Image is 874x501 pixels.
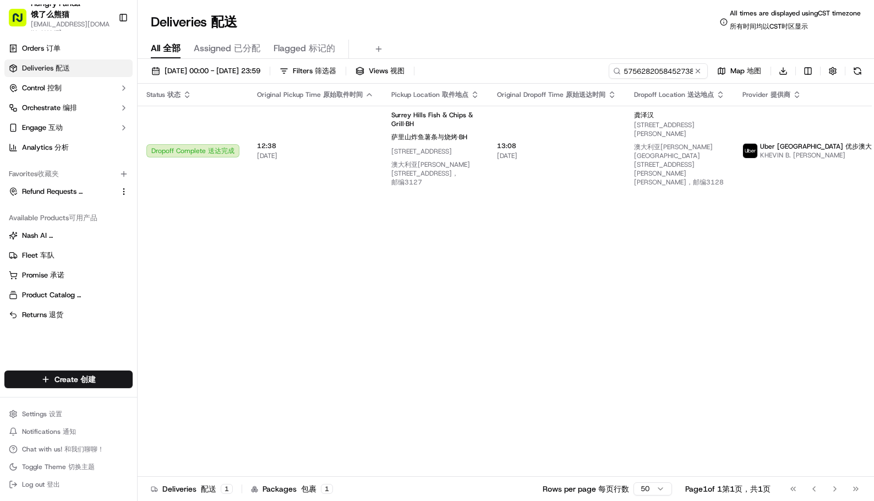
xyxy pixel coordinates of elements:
[634,143,724,187] span: 澳大利亚[PERSON_NAME][GEOGRAPHIC_DATA][STREET_ADDRESS][PERSON_NAME][PERSON_NAME]，邮编3128
[9,251,128,260] a: Fleet 车队
[22,187,91,197] span: Refund Requests
[22,445,104,454] span: Chat with us!
[211,13,237,31] span: 配送
[22,462,95,471] span: Toggle Theme
[743,144,757,158] img: uber-new-logo.jpeg
[315,66,336,75] span: 筛选器
[31,20,110,37] button: [EMAIL_ADDRESS][DOMAIN_NAME]
[50,270,64,280] span: 承诺
[4,183,133,200] button: Refund Requests 退款请求
[49,310,63,319] span: 退货
[151,42,181,55] span: All
[49,231,92,240] span: 纳什人工智能
[4,59,133,77] a: Deliveries 配送
[275,63,341,79] button: Filters 筛选器
[151,13,237,31] h1: Deliveries
[4,442,133,457] button: Chat with us! 和我们聊聊！
[165,66,260,76] span: [DATE] 00:00 - [DATE] 23:59
[543,483,629,494] p: Rows per page
[566,90,605,99] span: 原始送达时间
[40,251,54,260] span: 车队
[4,209,133,227] div: Available Products
[4,286,133,304] button: Product Catalog 产品目录
[22,310,63,320] span: Returns
[22,83,62,93] span: Control
[369,66,405,76] span: Views
[9,187,115,197] a: Refund Requests 退款请求
[4,165,133,183] div: Favorites
[4,459,133,475] button: Toggle Theme 切换主题
[22,480,60,489] span: Log out
[497,141,616,150] span: 13:08
[4,99,133,117] button: Orchestrate 编排
[47,480,60,489] span: 登出
[194,42,260,55] span: Assigned
[146,63,265,79] button: [DATE] 00:00 - [DATE] 23:59
[730,22,808,31] span: 所有时间均以CST时区显示
[730,66,761,76] span: Map
[201,484,216,494] span: 配送
[390,66,405,75] span: 视图
[4,424,133,439] button: Notifications 通知
[80,374,96,384] span: 创建
[257,151,374,160] span: [DATE]
[22,143,69,153] span: Analytics
[722,484,771,494] span: 第1页，共1页
[391,133,467,141] span: 萨里山炸鱼薯条与烧烤·BH
[22,103,77,113] span: Orchestrate
[22,231,91,241] span: Nash AI
[31,9,69,19] span: 饿了么熊猫
[4,371,133,388] button: Create 创建
[4,119,133,137] button: Engage 互动
[54,374,96,385] span: Create
[22,410,62,418] span: Settings
[257,90,363,99] span: Original Pickup Time
[4,139,133,156] a: Analytics 分析
[22,251,54,260] span: Fleet
[442,90,468,99] span: 取件地点
[9,231,128,241] a: Nash AI 纳什人工智能
[598,484,629,494] span: 每页行数
[321,484,333,494] div: 1
[4,266,133,284] button: Promise 承诺
[4,4,114,31] button: Hungry Panda 饿了么熊猫[EMAIL_ADDRESS][DOMAIN_NAME]
[9,270,128,280] a: Promise 承诺
[4,227,133,244] button: Nash AI 纳什人工智能
[221,484,233,494] div: 1
[22,290,91,300] span: Product Catalog
[274,42,335,55] span: Flagged
[68,462,95,471] span: 切换主题
[685,483,771,494] div: Page 1 of 1
[634,90,714,99] span: Dropoff Location
[4,306,133,324] button: Returns 退货
[497,90,605,99] span: Original Dropoff Time
[391,147,479,191] span: [STREET_ADDRESS]
[22,270,64,280] span: Promise
[22,63,70,73] span: Deliveries
[64,445,104,454] span: 和我们聊聊！
[497,151,616,160] span: [DATE]
[251,483,333,494] div: Packages
[69,213,97,222] span: 可用产品
[167,90,181,99] span: 状态
[48,123,63,132] span: 互动
[163,42,181,54] span: 全部
[391,111,479,146] span: Surrey Hills Fish & Chips & Grill·BH
[391,90,468,99] span: Pickup Location
[4,79,133,97] button: Control 控制
[747,66,761,75] span: 地图
[151,483,233,494] div: Deliveries
[63,427,76,436] span: 通知
[22,43,61,53] span: Orders
[309,42,335,54] span: 标记的
[9,290,128,300] a: Product Catalog 产品目录
[54,143,69,152] span: 分析
[22,123,63,133] span: Engage
[301,484,316,494] span: 包裹
[712,63,766,79] button: Map 地图
[793,151,845,160] span: [PERSON_NAME]
[9,310,128,320] a: Returns 退货
[4,406,133,422] button: Settings 设置
[730,9,861,35] span: All times are displayed using CST timezone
